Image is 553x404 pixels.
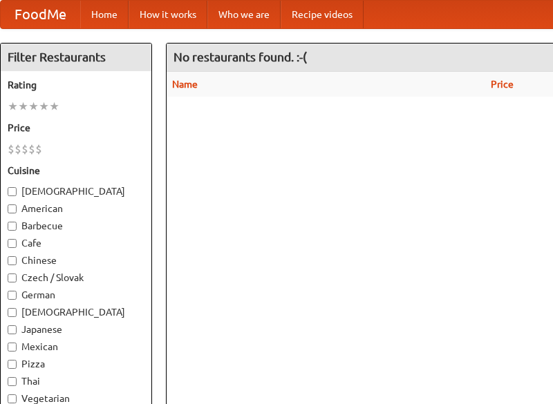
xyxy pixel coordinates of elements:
label: Thai [8,374,144,388]
li: $ [28,142,35,157]
a: Who we are [207,1,281,28]
input: Mexican [8,343,17,352]
input: Pizza [8,360,17,369]
li: ★ [18,99,28,114]
input: American [8,204,17,213]
ng-pluralize: No restaurants found. :-( [174,50,307,64]
li: ★ [28,99,39,114]
h5: Cuisine [8,164,144,177]
input: Barbecue [8,222,17,231]
input: Chinese [8,256,17,265]
a: FoodMe [1,1,80,28]
label: [DEMOGRAPHIC_DATA] [8,184,144,198]
li: $ [8,142,15,157]
input: [DEMOGRAPHIC_DATA] [8,187,17,196]
input: Japanese [8,325,17,334]
label: German [8,288,144,302]
label: Pizza [8,357,144,371]
label: [DEMOGRAPHIC_DATA] [8,305,144,319]
label: Czech / Slovak [8,271,144,285]
li: $ [35,142,42,157]
li: ★ [8,99,18,114]
label: American [8,202,144,215]
a: Price [491,79,514,90]
input: Czech / Slovak [8,273,17,282]
h5: Rating [8,78,144,92]
h4: Filter Restaurants [1,44,151,71]
label: Japanese [8,323,144,336]
li: $ [21,142,28,157]
input: Cafe [8,239,17,248]
a: How it works [129,1,207,28]
h5: Price [8,121,144,135]
a: Recipe videos [281,1,364,28]
input: Thai [8,377,17,386]
a: Name [172,79,198,90]
label: Chinese [8,253,144,267]
label: Cafe [8,236,144,250]
label: Mexican [8,340,144,354]
input: Vegetarian [8,394,17,403]
input: German [8,291,17,300]
a: Home [80,1,129,28]
li: ★ [39,99,49,114]
label: Barbecue [8,219,144,233]
li: $ [15,142,21,157]
li: ★ [49,99,59,114]
input: [DEMOGRAPHIC_DATA] [8,308,17,317]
